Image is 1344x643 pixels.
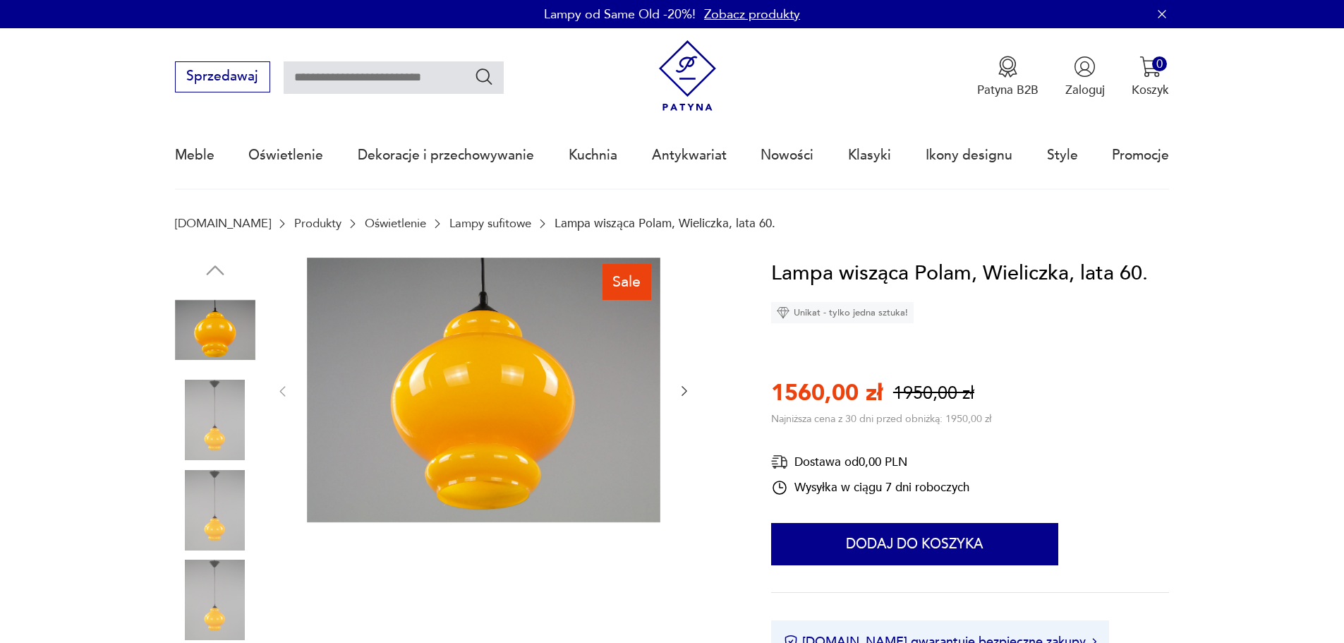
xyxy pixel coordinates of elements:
img: Ikona koszyka [1139,56,1161,78]
p: Patyna B2B [977,82,1039,98]
img: Zdjęcie produktu Lampa wisząca Polam, Wieliczka, lata 60. [307,258,660,523]
a: Ikony designu [926,123,1012,188]
a: Zobacz produkty [704,6,800,23]
a: Meble [175,123,214,188]
a: Oświetlenie [365,217,426,230]
p: Lampy od Same Old -20%! [544,6,696,23]
a: [DOMAIN_NAME] [175,217,271,230]
img: Ikona medalu [997,56,1019,78]
img: Ikona diamentu [777,306,789,319]
p: Lampa wisząca Polam, Wieliczka, lata 60. [555,217,775,230]
p: Najniższa cena z 30 dni przed obniżką: 1950,00 zł [771,412,991,426]
a: Dekoracje i przechowywanie [358,123,534,188]
p: 1950,00 zł [893,381,974,406]
a: Style [1047,123,1078,188]
a: Produkty [294,217,341,230]
a: Sprzedawaj [175,72,270,83]
button: 0Koszyk [1132,56,1169,98]
img: Zdjęcie produktu Lampa wisząca Polam, Wieliczka, lata 60. [175,290,255,371]
div: Unikat - tylko jedna sztuka! [771,302,914,323]
button: Dodaj do koszyka [771,523,1058,565]
img: Zdjęcie produktu Lampa wisząca Polam, Wieliczka, lata 60. [175,380,255,460]
p: Zaloguj [1065,82,1105,98]
img: Zdjęcie produktu Lampa wisząca Polam, Wieliczka, lata 60. [175,470,255,551]
button: Szukaj [474,66,495,87]
a: Ikona medaluPatyna B2B [977,56,1039,98]
img: Zdjęcie produktu Lampa wisząca Polam, Wieliczka, lata 60. [175,560,255,640]
a: Promocje [1112,123,1169,188]
img: Ikona dostawy [771,453,788,471]
button: Sprzedawaj [175,61,270,92]
a: Klasyki [848,123,891,188]
a: Oświetlenie [248,123,323,188]
a: Antykwariat [652,123,727,188]
img: Ikonka użytkownika [1074,56,1096,78]
a: Lampy sufitowe [449,217,531,230]
p: 1560,00 zł [771,378,883,409]
p: Koszyk [1132,82,1169,98]
div: Dostawa od 0,00 PLN [771,453,969,471]
button: Zaloguj [1065,56,1105,98]
div: Sale [603,264,651,299]
h1: Lampa wisząca Polam, Wieliczka, lata 60. [771,258,1148,290]
a: Nowości [761,123,813,188]
button: Patyna B2B [977,56,1039,98]
a: Kuchnia [569,123,617,188]
div: 0 [1152,56,1167,71]
img: Patyna - sklep z meblami i dekoracjami vintage [652,40,723,112]
div: Wysyłka w ciągu 7 dni roboczych [771,479,969,496]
